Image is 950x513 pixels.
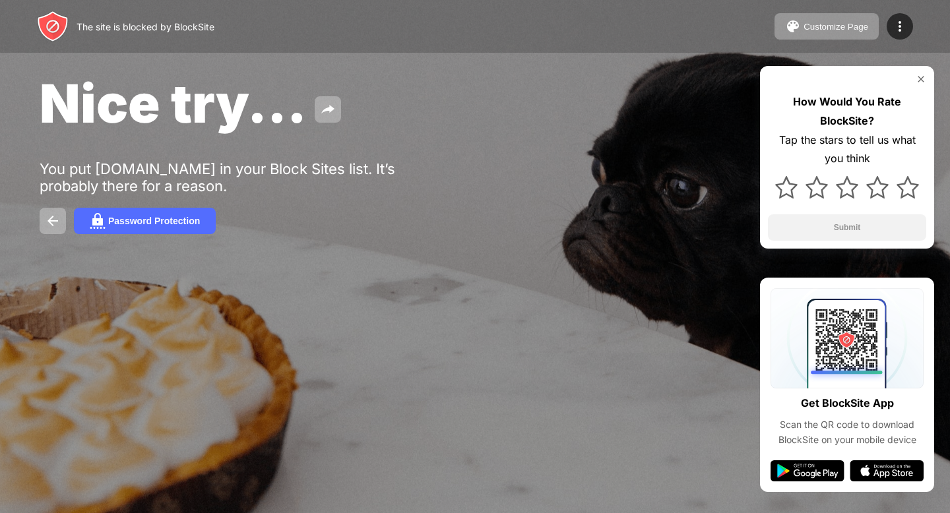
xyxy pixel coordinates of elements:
img: menu-icon.svg [892,18,908,34]
img: share.svg [320,102,336,117]
button: Customize Page [775,13,879,40]
div: Customize Page [804,22,868,32]
img: header-logo.svg [37,11,69,42]
span: Nice try... [40,71,307,135]
img: rate-us-close.svg [916,74,926,84]
div: Password Protection [108,216,200,226]
div: You put [DOMAIN_NAME] in your Block Sites list. It’s probably there for a reason. [40,160,447,195]
div: Tap the stars to tell us what you think [768,131,926,169]
img: pallet.svg [785,18,801,34]
img: star.svg [836,176,858,198]
div: The site is blocked by BlockSite [77,21,214,32]
img: app-store.svg [850,460,924,481]
img: star.svg [806,176,828,198]
button: Submit [768,214,926,241]
img: star.svg [866,176,889,198]
img: star.svg [775,176,798,198]
img: password.svg [90,213,106,229]
div: Get BlockSite App [801,394,894,413]
img: star.svg [897,176,919,198]
img: google-play.svg [771,460,844,481]
button: Password Protection [74,208,216,234]
img: back.svg [45,213,61,229]
div: How Would You Rate BlockSite? [768,92,926,131]
img: qrcode.svg [771,288,924,388]
div: Scan the QR code to download BlockSite on your mobile device [771,417,924,447]
iframe: Banner [40,347,352,498]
